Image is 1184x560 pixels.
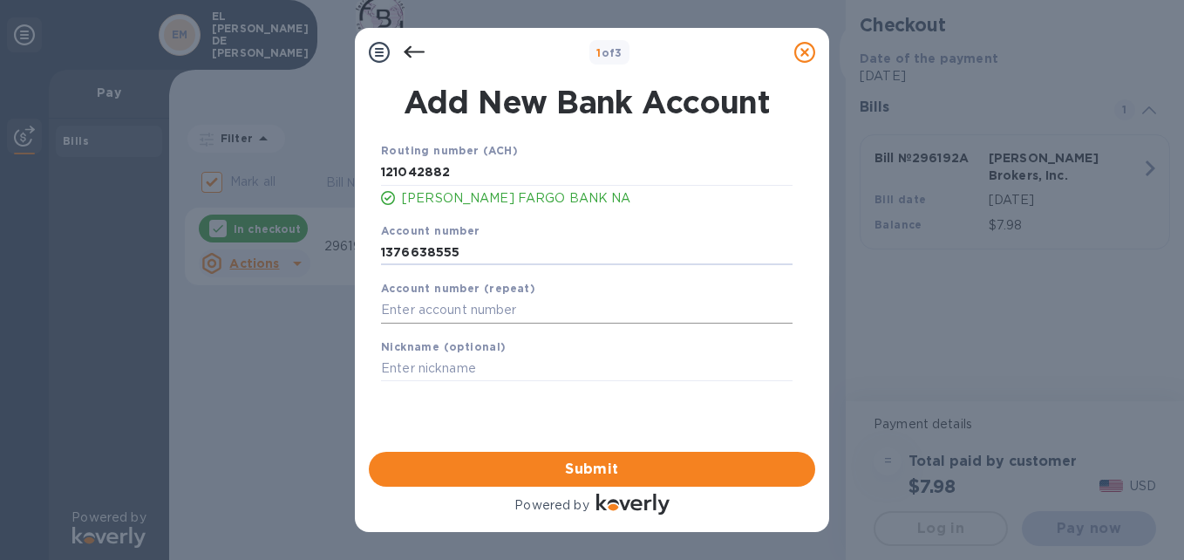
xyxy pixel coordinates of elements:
b: of 3 [596,46,623,59]
h1: Add New Bank Account [371,84,803,120]
b: Account number (repeat) [381,282,535,295]
span: Submit [383,459,801,480]
p: Powered by [514,496,589,515]
img: Logo [596,494,670,515]
b: Routing number (ACH) [381,144,518,157]
input: Enter account number [381,297,793,324]
b: Account number [381,224,480,237]
b: Nickname (optional) [381,340,507,353]
p: [PERSON_NAME] FARGO BANK NA [402,189,793,208]
input: Enter nickname [381,356,793,382]
button: Submit [369,452,815,487]
input: Enter routing number [381,160,793,186]
input: Enter account number [381,239,793,265]
span: 1 [596,46,601,59]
